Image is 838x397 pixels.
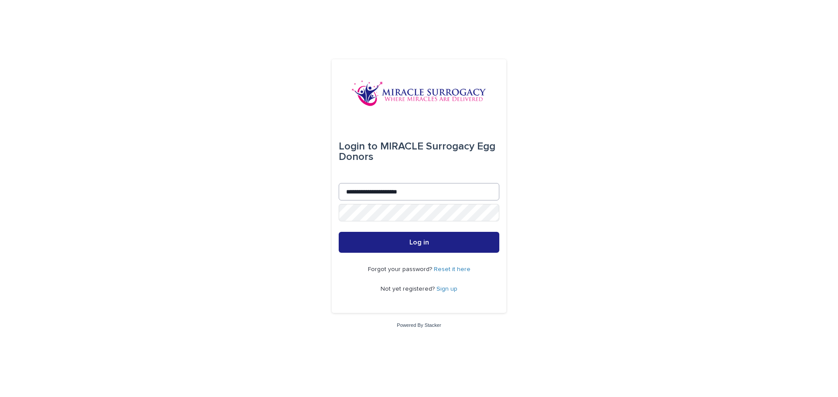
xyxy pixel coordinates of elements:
[339,232,499,253] button: Log in
[351,80,487,106] img: OiFFDOGZQuirLhrlO1ag
[436,286,457,292] a: Sign up
[434,266,471,272] a: Reset it here
[409,239,429,246] span: Log in
[339,141,378,152] span: Login to
[368,266,434,272] span: Forgot your password?
[397,322,441,328] a: Powered By Stacker
[339,134,499,169] div: MIRACLE Surrogacy Egg Donors
[381,286,436,292] span: Not yet registered?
